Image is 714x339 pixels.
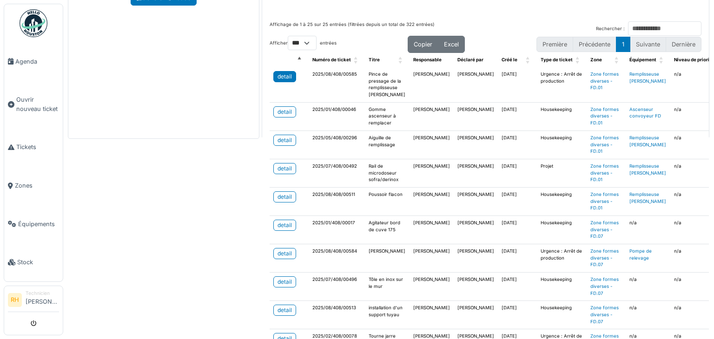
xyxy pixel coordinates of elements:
[596,26,625,33] label: Rechercher :
[454,216,498,244] td: [PERSON_NAME]
[629,107,661,119] a: Ascenseur convoyeur FD
[502,57,517,62] span: Créé le
[278,278,292,286] div: detail
[20,9,47,37] img: Badge_color-CXgf-gQk.svg
[410,273,454,301] td: [PERSON_NAME]
[626,273,670,301] td: n/a
[498,273,537,301] td: [DATE]
[309,67,365,102] td: 2025/08/408/00585
[454,244,498,273] td: [PERSON_NAME]
[410,67,454,102] td: [PERSON_NAME]
[309,301,365,329] td: 2025/08/408/00513
[413,57,442,62] span: Responsable
[365,67,410,102] td: Pince de pressage de la remplisseuse [PERSON_NAME]
[537,273,587,301] td: Housekeeping
[410,244,454,273] td: [PERSON_NAME]
[454,67,498,102] td: [PERSON_NAME]
[369,57,380,62] span: Titre
[629,72,666,84] a: Remplisseuse [PERSON_NAME]
[4,42,63,81] a: Agenda
[629,192,666,204] a: Remplisseuse [PERSON_NAME]
[629,248,652,261] a: Pompe de relevage
[273,106,296,117] a: detail
[365,244,410,273] td: [PERSON_NAME]
[365,216,410,244] td: Agitateur bord de cuve 175
[590,107,619,125] a: Zone formes diverses - FD.01
[590,277,619,295] a: Zone formes diverses - FD.07
[309,159,365,187] td: 2025/07/408/00492
[278,306,292,314] div: detail
[616,37,630,52] button: 1
[273,135,296,146] a: detail
[17,258,59,267] span: Stock
[537,67,587,102] td: Urgence : Arrêt de production
[590,248,619,267] a: Zone formes diverses - FD.07
[273,163,296,174] a: detail
[454,130,498,159] td: [PERSON_NAME]
[454,273,498,301] td: [PERSON_NAME]
[309,216,365,244] td: 2025/01/408/00017
[365,102,410,130] td: Gomme ascenseur à remplacer
[498,102,537,130] td: [DATE]
[4,81,63,128] a: Ouvrir nouveau ticket
[537,102,587,130] td: Housekeeping
[454,187,498,215] td: [PERSON_NAME]
[309,102,365,130] td: 2025/01/408/00046
[414,41,432,48] span: Copier
[309,187,365,215] td: 2025/08/408/00511
[575,53,581,67] span: Type de ticket: Activate to sort
[16,95,59,113] span: Ouvrir nouveau ticket
[278,108,292,116] div: detail
[4,128,63,167] a: Tickets
[273,220,296,231] a: detail
[590,135,619,154] a: Zone formes diverses - FD.01
[659,53,665,67] span: Équipement: Activate to sort
[278,136,292,144] div: detail
[498,159,537,187] td: [DATE]
[408,36,438,53] button: Copier
[498,301,537,329] td: [DATE]
[4,243,63,282] a: Stock
[273,276,296,287] a: detail
[410,301,454,329] td: [PERSON_NAME]
[537,244,587,273] td: Urgence : Arrêt de production
[410,159,454,187] td: [PERSON_NAME]
[270,21,435,36] div: Affichage de 1 à 25 sur 25 entrées (filtrées depuis un total de 322 entrées)
[626,216,670,244] td: n/a
[526,53,531,67] span: Créé le: Activate to sort
[457,57,483,62] span: Déclaré par
[537,159,587,187] td: Projet
[498,187,537,215] td: [DATE]
[278,72,292,81] div: detail
[365,301,410,329] td: installation d'un support tuyau
[590,192,619,210] a: Zone formes diverses - FD.01
[438,36,465,53] button: Excel
[26,290,59,297] div: Technicien
[498,67,537,102] td: [DATE]
[4,166,63,205] a: Zones
[18,220,59,228] span: Équipements
[410,130,454,159] td: [PERSON_NAME]
[288,36,317,50] select: Afficherentrées
[309,130,365,159] td: 2025/05/408/00296
[365,187,410,215] td: Poussoir flacon
[26,290,59,310] li: [PERSON_NAME]
[629,57,656,62] span: Équipement
[590,57,602,62] span: Zone
[354,53,359,67] span: Numéro de ticket: Activate to sort
[410,102,454,130] td: [PERSON_NAME]
[270,36,337,50] label: Afficher entrées
[16,143,59,151] span: Tickets
[8,290,59,312] a: RH Technicien[PERSON_NAME]
[536,37,701,52] nav: pagination
[365,159,410,187] td: Rail de microdoseur sofra/derinox
[537,301,587,329] td: Housekeeping
[537,130,587,159] td: Housekeeping
[410,216,454,244] td: [PERSON_NAME]
[541,57,573,62] span: Type de ticket
[273,71,296,82] a: detail
[365,130,410,159] td: Aiguille de remplissage
[398,53,404,67] span: Titre: Activate to sort
[444,41,459,48] span: Excel
[590,163,619,182] a: Zone formes diverses - FD.01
